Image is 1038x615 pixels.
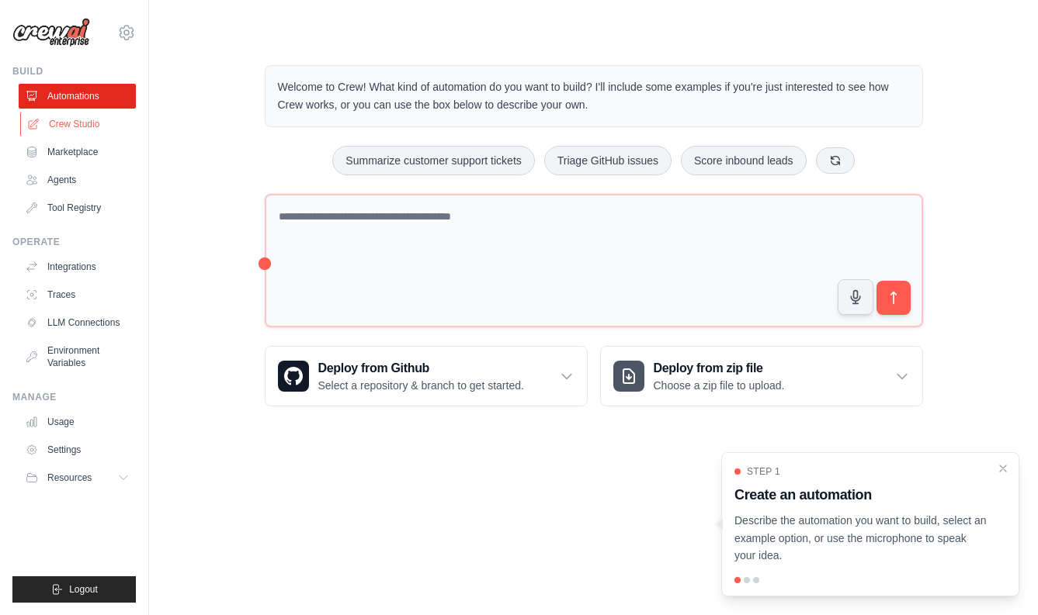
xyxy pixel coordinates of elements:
[19,437,136,462] a: Settings
[12,576,136,603] button: Logout
[332,146,534,175] button: Summarize customer support tickets
[47,472,92,484] span: Resources
[12,236,136,248] div: Operate
[12,391,136,403] div: Manage
[19,282,136,307] a: Traces
[12,65,136,78] div: Build
[19,409,136,434] a: Usage
[19,465,136,490] button: Resources
[19,195,136,220] a: Tool Registry
[544,146,672,175] button: Triage GitHub issues
[960,541,1038,615] iframe: Chat Widget
[278,78,910,114] p: Welcome to Crew! What kind of automation do you want to build? I'll include some examples if you'...
[19,254,136,279] a: Integrations
[19,310,136,335] a: LLM Connections
[20,112,137,136] a: Crew Studio
[681,146,807,175] button: Score inbound leads
[12,18,90,47] img: Logo
[997,462,1009,475] button: Close walkthrough
[654,359,785,378] h3: Deploy from zip file
[318,378,524,393] p: Select a repository & branch to get started.
[19,140,136,164] a: Marketplace
[734,484,988,506] h3: Create an automation
[69,583,98,596] span: Logout
[19,84,136,109] a: Automations
[19,168,136,192] a: Agents
[734,512,988,565] p: Describe the automation you want to build, select an example option, or use the microphone to spe...
[747,465,780,478] span: Step 1
[654,378,785,393] p: Choose a zip file to upload.
[318,359,524,378] h3: Deploy from Github
[19,338,136,375] a: Environment Variables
